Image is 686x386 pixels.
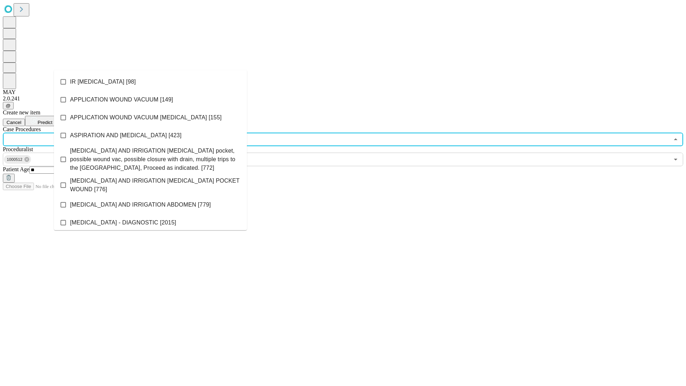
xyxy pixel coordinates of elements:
span: IR [MEDICAL_DATA] [98] [70,78,136,86]
span: [MEDICAL_DATA] AND IRRIGATION ABDOMEN [779] [70,201,211,209]
button: Close [671,134,681,144]
span: Predict [38,120,52,125]
span: Create new item [3,109,40,115]
span: Scheduled Procedure [3,126,41,132]
button: Predict [25,116,58,126]
div: 2.0.241 [3,95,683,102]
span: [MEDICAL_DATA] AND IRRIGATION [MEDICAL_DATA] pocket, possible wound vac, possible closure with dr... [70,147,241,172]
button: @ [3,102,14,109]
button: Cancel [3,119,25,126]
span: 1000512 [4,155,25,164]
span: [MEDICAL_DATA] - DIAGNOSTIC [2015] [70,218,176,227]
span: [MEDICAL_DATA] AND IRRIGATION [MEDICAL_DATA] POCKET WOUND [776] [70,177,241,194]
span: ASPIRATION AND [MEDICAL_DATA] [423] [70,131,182,140]
span: @ [6,103,11,108]
button: Open [671,154,681,164]
div: MAY [3,89,683,95]
span: APPLICATION WOUND VACUUM [MEDICAL_DATA] [155] [70,113,222,122]
span: Patient Age [3,166,29,172]
div: 1000512 [4,155,31,164]
span: Cancel [6,120,21,125]
span: APPLICATION WOUND VACUUM [149] [70,95,173,104]
span: Proceduralist [3,146,33,152]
